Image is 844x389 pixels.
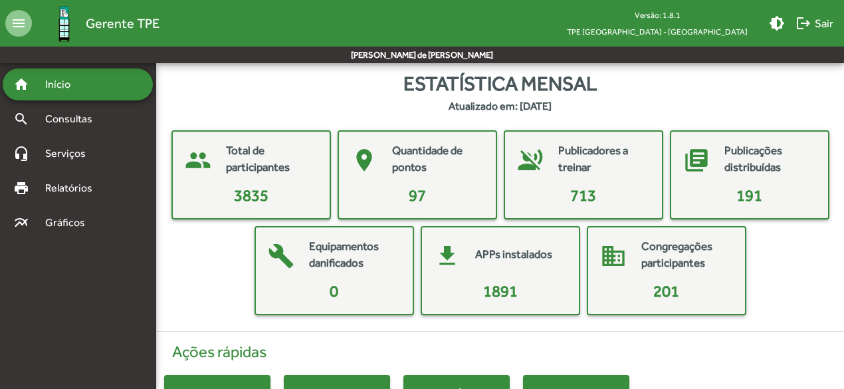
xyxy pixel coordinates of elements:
[344,140,384,180] mat-icon: place
[475,246,552,263] mat-card-title: APPs instalados
[37,76,90,92] span: Início
[769,15,785,31] mat-icon: brightness_medium
[724,142,815,176] mat-card-title: Publicações distribuídas
[234,186,268,204] span: 3835
[409,186,426,204] span: 97
[653,282,679,300] span: 201
[261,236,301,276] mat-icon: build
[164,342,836,362] h4: Ações rápidas
[86,13,159,34] span: Gerente TPE
[43,2,86,45] img: Logo
[427,236,467,276] mat-icon: get_app
[593,236,633,276] mat-icon: domain
[37,180,110,196] span: Relatórios
[510,140,550,180] mat-icon: voice_over_off
[570,186,596,204] span: 713
[330,282,338,300] span: 0
[556,23,758,40] span: TPE [GEOGRAPHIC_DATA] - [GEOGRAPHIC_DATA]
[37,215,103,231] span: Gráficos
[795,11,833,35] span: Sair
[37,146,104,162] span: Serviços
[13,180,29,196] mat-icon: print
[790,11,839,35] button: Sair
[37,111,110,127] span: Consultas
[32,2,159,45] a: Gerente TPE
[226,142,316,176] mat-card-title: Total de participantes
[641,238,732,272] mat-card-title: Congregações participantes
[5,10,32,37] mat-icon: menu
[403,68,597,98] span: Estatística mensal
[13,146,29,162] mat-icon: headset_mic
[178,140,218,180] mat-icon: people
[392,142,482,176] mat-card-title: Quantidade de pontos
[556,7,758,23] div: Versão: 1.8.1
[13,76,29,92] mat-icon: home
[483,282,518,300] span: 1891
[795,15,811,31] mat-icon: logout
[13,111,29,127] mat-icon: search
[309,238,399,272] mat-card-title: Equipamentos danificados
[677,140,716,180] mat-icon: library_books
[449,98,552,114] strong: Atualizado em: [DATE]
[558,142,649,176] mat-card-title: Publicadores a treinar
[736,186,762,204] span: 191
[13,215,29,231] mat-icon: multiline_chart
